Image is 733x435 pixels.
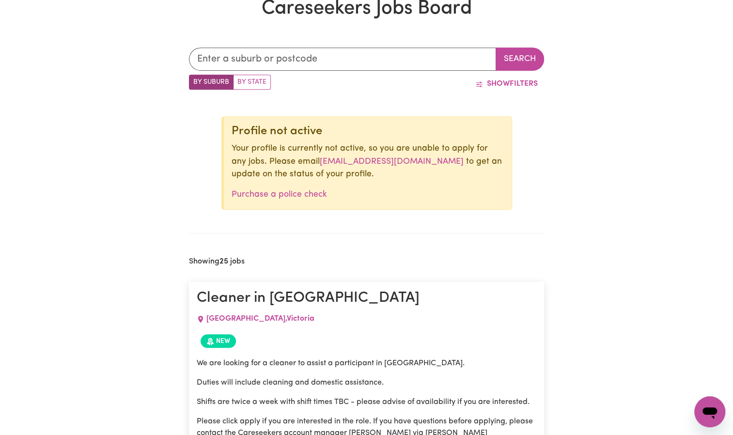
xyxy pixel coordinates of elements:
span: Show [487,80,510,88]
input: Enter a suburb or postcode [189,47,496,71]
label: Search by state [233,75,271,90]
p: Duties will include cleaning and domestic assistance. [197,377,536,388]
h2: Showing jobs [189,257,245,266]
div: Profile not active [232,124,504,139]
a: [EMAIL_ADDRESS][DOMAIN_NAME] [320,157,464,166]
label: Search by suburb/post code [189,75,234,90]
b: 25 [219,258,228,265]
p: Shifts are twice a week with shift times TBC - please advise of availability if you are interested. [197,396,536,408]
h1: Cleaner in [GEOGRAPHIC_DATA] [197,290,536,307]
a: Purchase a police check [232,190,327,199]
span: Job posted within the last 30 days [201,334,236,348]
p: Your profile is currently not active, so you are unable to apply for any jobs. Please email to ge... [232,142,504,181]
span: [GEOGRAPHIC_DATA] , Victoria [206,315,314,323]
p: We are looking for a cleaner to assist a participant in [GEOGRAPHIC_DATA]. [197,357,536,369]
button: ShowFilters [469,75,544,93]
button: Search [496,47,544,71]
iframe: Button to launch messaging window, conversation in progress [694,396,725,427]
